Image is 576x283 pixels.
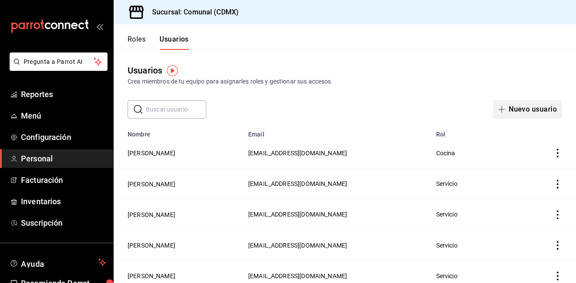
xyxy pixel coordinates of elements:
span: [EMAIL_ADDRESS][DOMAIN_NAME] [248,242,347,249]
div: Usuarios [128,64,162,77]
button: actions [553,272,562,280]
button: Nuevo usuario [493,100,562,119]
span: Servicio [436,211,458,218]
button: actions [553,149,562,157]
div: Crea miembros de tu equipo para asignarles roles y gestionar sus accesos. [128,77,562,86]
span: Servicio [436,273,458,280]
span: Servicio [436,242,458,249]
div: navigation tabs [128,35,189,50]
span: [EMAIL_ADDRESS][DOMAIN_NAME] [248,273,347,280]
button: [PERSON_NAME] [128,210,175,219]
button: [PERSON_NAME] [128,241,175,250]
th: Nombre [114,126,243,138]
button: Usuarios [160,35,189,50]
span: Servicio [436,180,458,187]
a: Pregunta a Parrot AI [6,63,108,73]
button: [PERSON_NAME] [128,149,175,157]
img: Tooltip marker [167,65,178,76]
span: Cocina [436,150,455,157]
span: Configuración [21,131,106,143]
th: Rol [431,126,522,138]
button: Pregunta a Parrot AI [10,52,108,71]
span: Ayuda [21,257,95,268]
span: Pregunta a Parrot AI [24,57,94,66]
button: actions [553,241,562,250]
span: Reportes [21,88,106,100]
h3: Sucursal: Comunal (CDMX) [145,7,239,17]
span: Inventarios [21,196,106,207]
button: actions [553,210,562,219]
span: Personal [21,153,106,164]
th: Email [243,126,431,138]
button: [PERSON_NAME] [128,180,175,189]
span: Facturación [21,174,106,186]
input: Buscar usuario [146,101,206,118]
button: actions [553,180,562,189]
span: Menú [21,110,106,122]
button: Roles [128,35,146,50]
span: [EMAIL_ADDRESS][DOMAIN_NAME] [248,150,347,157]
button: open_drawer_menu [96,23,103,30]
span: [EMAIL_ADDRESS][DOMAIN_NAME] [248,180,347,187]
button: [PERSON_NAME] [128,272,175,280]
span: Suscripción [21,217,106,229]
span: [EMAIL_ADDRESS][DOMAIN_NAME] [248,211,347,218]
